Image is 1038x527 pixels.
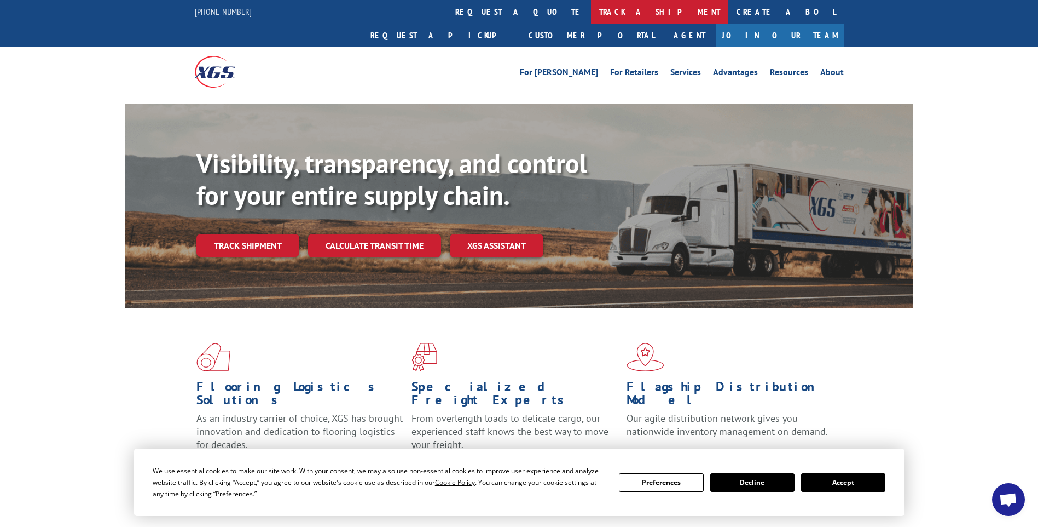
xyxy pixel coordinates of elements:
span: As an industry carrier of choice, XGS has brought innovation and dedication to flooring logistics... [196,412,403,451]
span: Our agile distribution network gives you nationwide inventory management on demand. [627,412,828,438]
a: [PHONE_NUMBER] [195,6,252,17]
a: About [820,68,844,80]
a: Request a pickup [362,24,520,47]
h1: Specialized Freight Experts [411,380,618,412]
a: Resources [770,68,808,80]
img: xgs-icon-total-supply-chain-intelligence-red [196,343,230,371]
a: Agent [663,24,716,47]
div: We use essential cookies to make our site work. With your consent, we may also use non-essential ... [153,465,606,500]
button: Preferences [619,473,703,492]
a: XGS ASSISTANT [450,234,543,257]
a: Advantages [713,68,758,80]
a: Customer Portal [520,24,663,47]
img: xgs-icon-focused-on-flooring-red [411,343,437,371]
a: Services [670,68,701,80]
div: Open chat [992,483,1025,516]
div: Cookie Consent Prompt [134,449,904,516]
a: Join Our Team [716,24,844,47]
a: Calculate transit time [308,234,441,257]
a: For Retailers [610,68,658,80]
a: For [PERSON_NAME] [520,68,598,80]
h1: Flagship Distribution Model [627,380,833,412]
button: Decline [710,473,795,492]
button: Accept [801,473,885,492]
span: Preferences [216,489,253,499]
b: Visibility, transparency, and control for your entire supply chain. [196,146,587,212]
p: From overlength loads to delicate cargo, our experienced staff knows the best way to move your fr... [411,412,618,461]
img: xgs-icon-flagship-distribution-model-red [627,343,664,371]
a: Learn More > [627,448,763,461]
a: Track shipment [196,234,299,257]
span: Cookie Policy [435,478,475,487]
h1: Flooring Logistics Solutions [196,380,403,412]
